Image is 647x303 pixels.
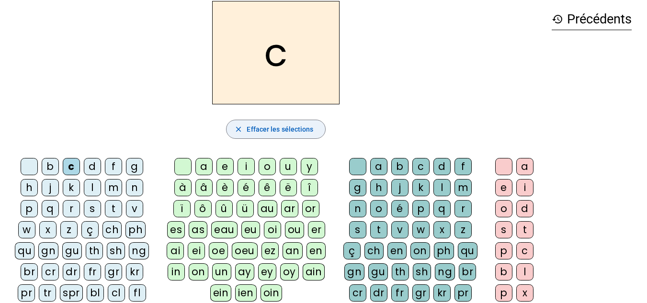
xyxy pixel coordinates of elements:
[84,200,101,217] div: s
[343,242,361,259] div: ç
[129,284,146,302] div: fl
[516,221,533,238] div: t
[391,200,409,217] div: é
[454,221,472,238] div: z
[18,284,35,302] div: pr
[280,179,297,196] div: ë
[81,221,99,238] div: ç
[306,242,326,259] div: en
[434,242,454,259] div: ph
[39,284,56,302] div: tr
[167,242,184,259] div: ai
[87,284,104,302] div: bl
[552,9,632,30] h3: Précédents
[433,158,451,175] div: d
[105,179,122,196] div: m
[308,221,325,238] div: er
[412,221,430,238] div: w
[259,179,276,196] div: ê
[433,179,451,196] div: l
[167,221,185,238] div: es
[495,284,512,302] div: p
[84,263,101,281] div: fr
[412,200,430,217] div: p
[21,179,38,196] div: h
[370,284,387,302] div: dr
[433,221,451,238] div: x
[126,200,143,217] div: v
[516,242,533,259] div: c
[283,242,303,259] div: an
[216,158,234,175] div: e
[194,200,212,217] div: ô
[126,263,143,281] div: kr
[211,221,238,238] div: eau
[247,123,313,135] span: Effacer les sélections
[105,158,122,175] div: f
[212,1,340,104] h2: c
[259,158,276,175] div: o
[108,284,125,302] div: cl
[195,158,213,175] div: a
[368,263,388,281] div: gu
[349,200,366,217] div: n
[516,158,533,175] div: a
[60,221,78,238] div: z
[84,179,101,196] div: l
[370,221,387,238] div: t
[241,221,260,238] div: eu
[303,263,325,281] div: ain
[516,263,533,281] div: l
[370,158,387,175] div: a
[264,221,281,238] div: oi
[285,221,304,238] div: ou
[209,242,228,259] div: oe
[63,263,80,281] div: dr
[495,242,512,259] div: p
[18,221,35,238] div: w
[349,221,366,238] div: s
[454,284,472,302] div: pr
[391,284,409,302] div: fr
[42,179,59,196] div: j
[280,158,297,175] div: u
[86,242,103,259] div: th
[234,125,243,134] mat-icon: close
[349,179,366,196] div: g
[412,284,430,302] div: gr
[454,179,472,196] div: m
[232,242,258,259] div: oeu
[107,242,125,259] div: sh
[454,200,472,217] div: r
[216,200,233,217] div: û
[126,179,143,196] div: n
[412,179,430,196] div: k
[258,263,276,281] div: ey
[302,200,319,217] div: or
[238,179,255,196] div: é
[516,179,533,196] div: i
[280,263,299,281] div: oy
[516,200,533,217] div: d
[129,242,149,259] div: ng
[21,200,38,217] div: p
[370,200,387,217] div: o
[174,179,192,196] div: à
[301,179,318,196] div: î
[495,179,512,196] div: e
[238,158,255,175] div: i
[344,263,364,281] div: gn
[105,200,122,217] div: t
[552,13,563,25] mat-icon: history
[210,284,232,302] div: ein
[410,242,430,259] div: on
[42,200,59,217] div: q
[60,284,83,302] div: spr
[63,200,80,217] div: r
[349,284,366,302] div: cr
[235,263,254,281] div: ay
[102,221,122,238] div: ch
[413,263,431,281] div: sh
[195,179,213,196] div: â
[105,263,122,281] div: gr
